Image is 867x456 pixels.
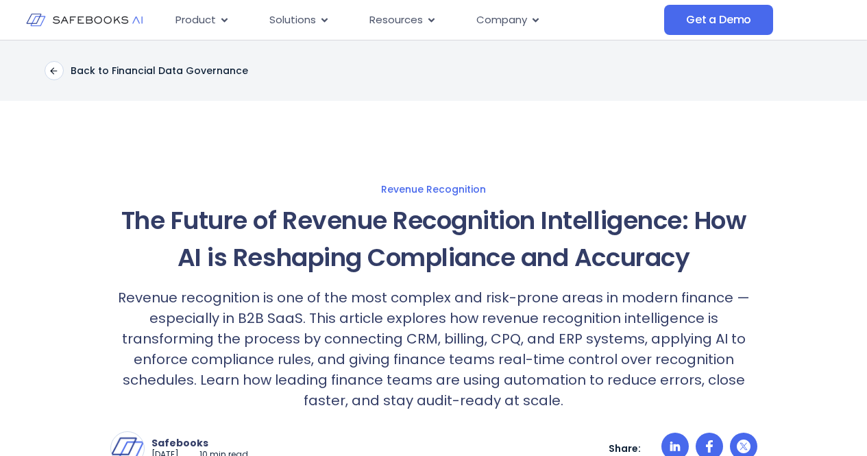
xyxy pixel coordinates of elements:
[476,12,527,28] span: Company
[269,12,316,28] span: Solutions
[175,12,216,28] span: Product
[609,442,641,455] p: Share:
[369,12,423,28] span: Resources
[110,202,757,276] h1: The Future of Revenue Recognition Intelligence: How AI is Reshaping Compliance and Accuracy
[164,7,664,34] div: Menu Toggle
[664,5,773,35] a: Get a Demo
[164,7,664,34] nav: Menu
[45,61,248,80] a: Back to Financial Data Governance
[14,183,853,195] a: Revenue Recognition
[686,13,751,27] span: Get a Demo
[151,437,248,449] p: Safebooks
[71,64,248,77] p: Back to Financial Data Governance
[110,287,757,411] p: Revenue recognition is one of the most complex and risk-prone areas in modern finance — especiall...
